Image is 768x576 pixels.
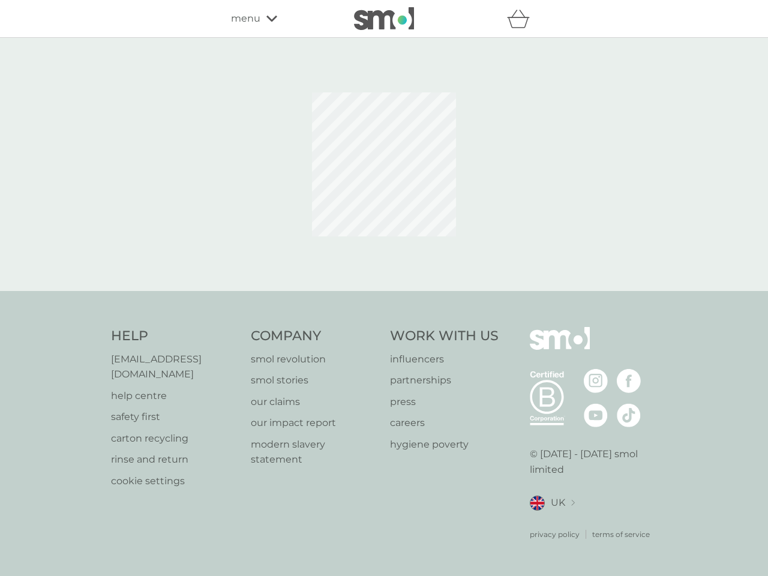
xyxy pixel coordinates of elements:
p: © [DATE] - [DATE] smol limited [530,446,658,477]
img: visit the smol Instagram page [584,369,608,393]
h4: Work With Us [390,327,499,346]
img: UK flag [530,496,545,511]
a: safety first [111,409,239,425]
a: hygiene poverty [390,437,499,452]
h4: Company [251,327,379,346]
a: influencers [390,352,499,367]
a: cookie settings [111,473,239,489]
a: carton recycling [111,431,239,446]
a: press [390,394,499,410]
span: menu [231,11,260,26]
a: smol stories [251,373,379,388]
h4: Help [111,327,239,346]
img: select a new location [571,500,575,506]
img: smol [530,327,590,368]
img: visit the smol Youtube page [584,403,608,427]
a: careers [390,415,499,431]
div: basket [507,7,537,31]
a: modern slavery statement [251,437,379,467]
span: UK [551,495,565,511]
a: partnerships [390,373,499,388]
img: smol [354,7,414,30]
img: visit the smol Facebook page [617,369,641,393]
a: terms of service [592,529,650,540]
a: our claims [251,394,379,410]
a: [EMAIL_ADDRESS][DOMAIN_NAME] [111,352,239,382]
a: smol revolution [251,352,379,367]
a: help centre [111,388,239,404]
a: privacy policy [530,529,580,540]
img: visit the smol Tiktok page [617,403,641,427]
a: rinse and return [111,452,239,467]
a: our impact report [251,415,379,431]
